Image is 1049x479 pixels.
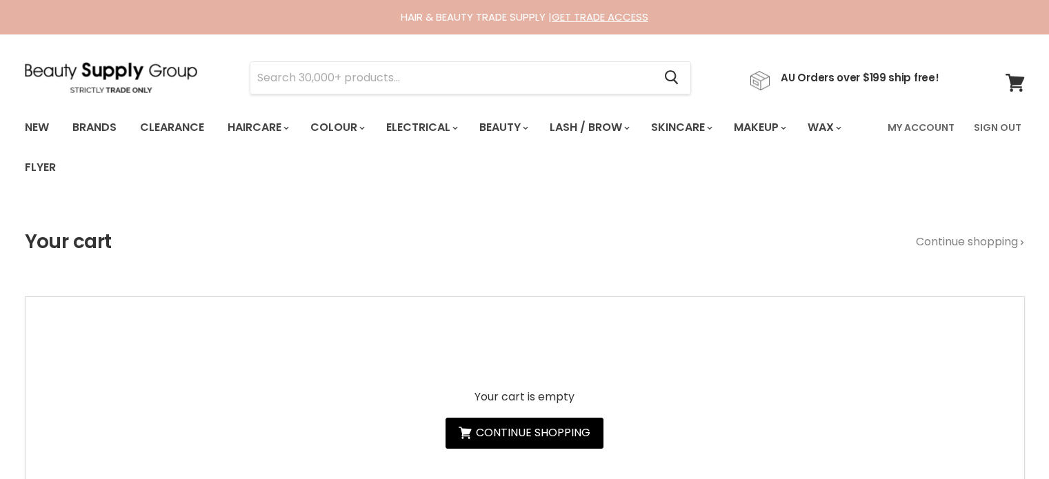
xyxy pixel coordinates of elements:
[879,113,963,142] a: My Account
[552,10,648,24] a: GET TRADE ACCESS
[8,10,1042,24] div: HAIR & BEAUTY TRADE SUPPLY |
[130,113,214,142] a: Clearance
[376,113,466,142] a: Electrical
[980,414,1035,465] iframe: Gorgias live chat messenger
[217,113,297,142] a: Haircare
[539,113,638,142] a: Lash / Brow
[723,113,795,142] a: Makeup
[916,236,1025,248] a: Continue shopping
[250,62,654,94] input: Search
[966,113,1030,142] a: Sign Out
[62,113,127,142] a: Brands
[250,61,691,94] form: Product
[14,108,879,187] ul: Main menu
[446,391,603,403] p: Your cart is empty
[300,113,373,142] a: Colour
[25,231,112,253] h1: Your cart
[446,418,603,449] a: Continue shopping
[14,153,66,182] a: Flyer
[8,108,1042,187] nav: Main
[797,113,850,142] a: Wax
[469,113,537,142] a: Beauty
[14,113,59,142] a: New
[641,113,721,142] a: Skincare
[654,62,690,94] button: Search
